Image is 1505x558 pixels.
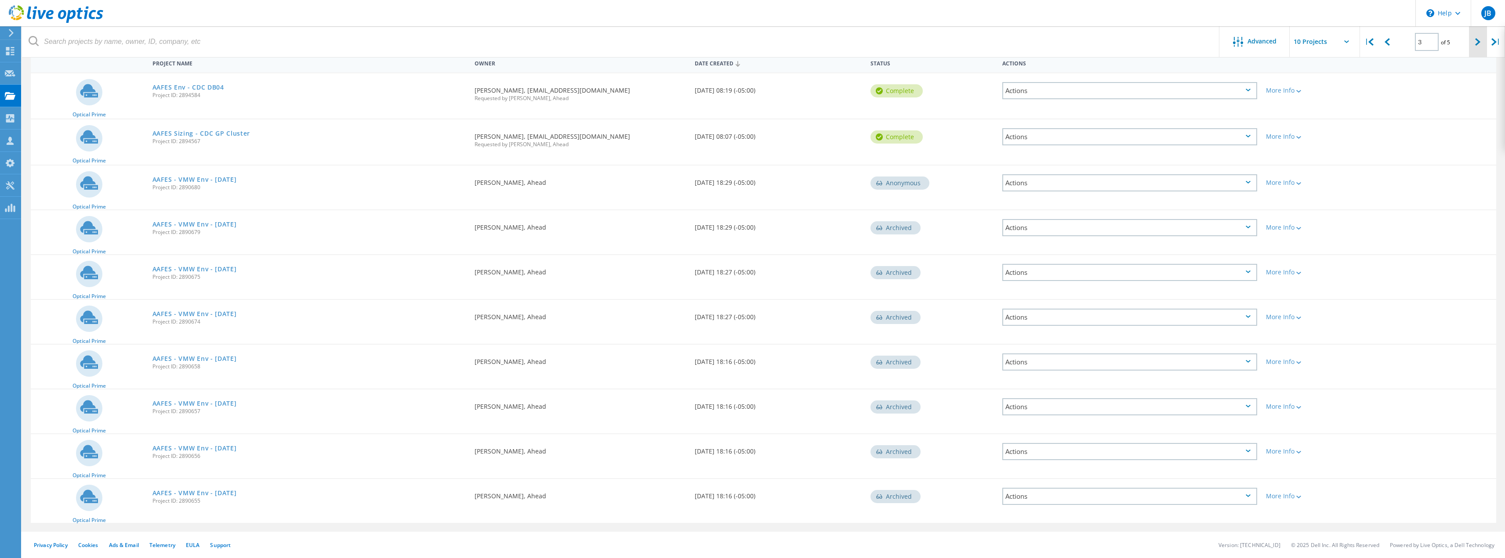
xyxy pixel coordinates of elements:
[73,112,106,117] span: Optical Prime
[73,249,106,254] span: Optical Prime
[866,54,998,71] div: Status
[152,454,466,459] span: Project ID: 2890656
[152,266,237,272] a: AAFES - VMW Env - [DATE]
[73,338,106,344] span: Optical Prime
[152,130,250,137] a: AAFES Sizing - CDC GP Cluster
[690,54,866,71] div: Date Created
[148,54,471,71] div: Project Name
[470,479,690,508] div: [PERSON_NAME], Ahead
[1002,82,1257,99] div: Actions
[1266,448,1374,454] div: More Info
[186,541,199,549] a: EULA
[73,428,106,433] span: Optical Prime
[1002,353,1257,371] div: Actions
[73,383,106,389] span: Optical Prime
[870,130,923,144] div: Complete
[152,221,237,227] a: AAFES - VMW Env - [DATE]
[690,300,866,329] div: [DATE] 18:27 (-05:00)
[870,84,923,97] div: Complete
[470,119,690,156] div: [PERSON_NAME], [EMAIL_ADDRESS][DOMAIN_NAME]
[109,541,139,549] a: Ads & Email
[690,479,866,508] div: [DATE] 18:16 (-05:00)
[690,210,866,239] div: [DATE] 18:29 (-05:00)
[152,409,466,414] span: Project ID: 2890657
[470,210,690,239] div: [PERSON_NAME], Ahead
[152,139,466,144] span: Project ID: 2894567
[1266,359,1374,365] div: More Info
[470,434,690,463] div: [PERSON_NAME], Ahead
[1266,224,1374,230] div: More Info
[1002,174,1257,191] div: Actions
[152,311,237,317] a: AAFES - VMW Env - [DATE]
[1219,541,1280,549] li: Version: [TECHNICAL_ID]
[870,400,921,414] div: Archived
[1002,264,1257,281] div: Actions
[1426,9,1434,17] svg: \n
[78,541,98,549] a: Cookies
[152,498,466,504] span: Project ID: 2890655
[1002,128,1257,145] div: Actions
[690,73,866,102] div: [DATE] 08:19 (-05:00)
[870,266,921,279] div: Archived
[1266,269,1374,275] div: More Info
[690,166,866,194] div: [DATE] 18:29 (-05:00)
[1002,309,1257,326] div: Actions
[9,18,103,25] a: Live Optics Dashboard
[73,473,106,478] span: Optical Prime
[152,274,466,280] span: Project ID: 2890675
[870,176,929,190] div: Anonymous
[210,541,231,549] a: Support
[152,319,466,324] span: Project ID: 2890674
[1291,541,1379,549] li: © 2025 Dell Inc. All Rights Reserved
[152,490,237,496] a: AAFES - VMW Env - [DATE]
[152,356,237,362] a: AAFES - VMW Env - [DATE]
[470,255,690,284] div: [PERSON_NAME], Ahead
[470,345,690,374] div: [PERSON_NAME], Ahead
[1248,38,1277,44] span: Advanced
[470,166,690,194] div: [PERSON_NAME], Ahead
[1266,87,1374,94] div: More Info
[475,96,685,101] span: Requested by [PERSON_NAME], Ahead
[1002,488,1257,505] div: Actions
[470,389,690,418] div: [PERSON_NAME], Ahead
[690,255,866,284] div: [DATE] 18:27 (-05:00)
[152,400,237,407] a: AAFES - VMW Env - [DATE]
[1002,398,1257,415] div: Actions
[73,518,106,523] span: Optical Prime
[73,158,106,163] span: Optical Prime
[152,230,466,235] span: Project ID: 2890679
[1002,443,1257,460] div: Actions
[690,389,866,418] div: [DATE] 18:16 (-05:00)
[470,300,690,329] div: [PERSON_NAME], Ahead
[870,221,921,234] div: Archived
[1266,133,1374,140] div: More Info
[34,541,68,549] a: Privacy Policy
[1266,493,1374,499] div: More Info
[690,345,866,374] div: [DATE] 18:16 (-05:00)
[998,54,1262,71] div: Actions
[690,434,866,463] div: [DATE] 18:16 (-05:00)
[152,176,237,183] a: AAFES - VMW Env - [DATE]
[870,311,921,324] div: Archived
[470,73,690,110] div: [PERSON_NAME], [EMAIL_ADDRESS][DOMAIN_NAME]
[1360,26,1378,58] div: |
[1390,541,1494,549] li: Powered by Live Optics, a Dell Technology
[73,294,106,299] span: Optical Prime
[870,490,921,503] div: Archived
[1002,219,1257,236] div: Actions
[152,445,237,451] a: AAFES - VMW Env - [DATE]
[1266,403,1374,410] div: More Info
[1484,10,1491,17] span: JB
[152,93,466,98] span: Project ID: 2894584
[690,119,866,148] div: [DATE] 08:07 (-05:00)
[152,84,224,90] a: AAFES Env - CDC DB04
[870,445,921,458] div: Archived
[152,185,466,190] span: Project ID: 2890680
[149,541,175,549] a: Telemetry
[73,204,106,209] span: Optical Prime
[1266,180,1374,186] div: More Info
[22,26,1220,57] input: Search projects by name, owner, ID, company, etc
[1487,26,1505,58] div: |
[1441,39,1450,46] span: of 5
[152,364,466,369] span: Project ID: 2890658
